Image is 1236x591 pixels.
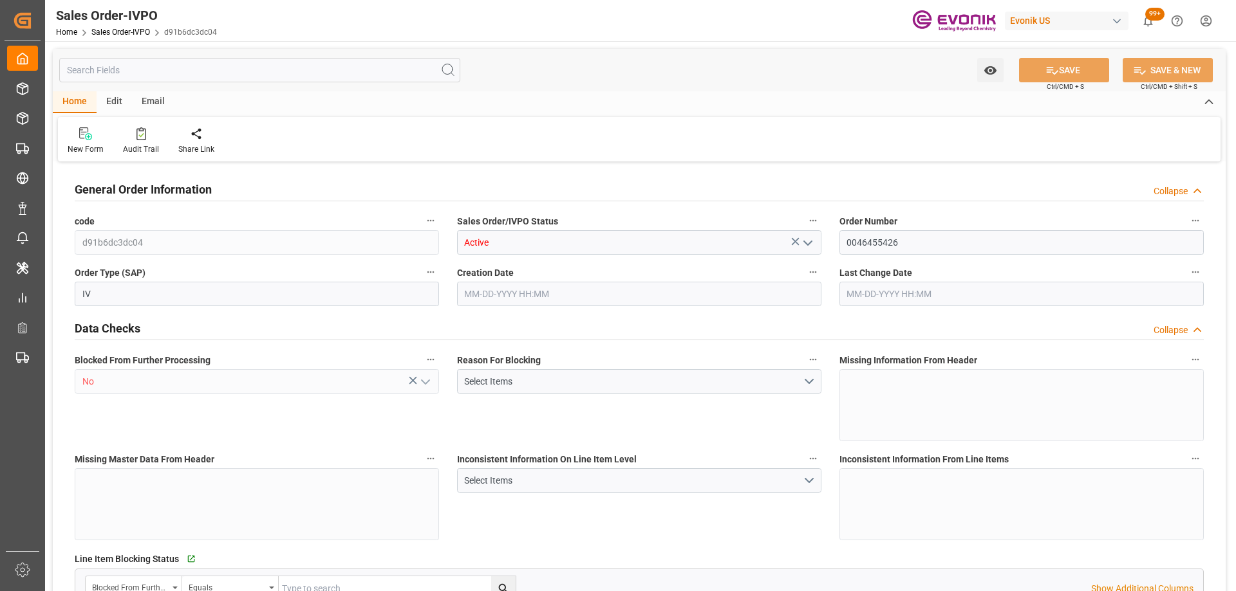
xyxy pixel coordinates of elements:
button: show 100 new notifications [1134,6,1163,35]
span: Sales Order/IVPO Status [457,215,558,228]
button: open menu [415,372,434,392]
span: Inconsistent Information From Line Items [839,453,1009,466]
button: open menu [797,233,816,253]
span: Line Item Blocking Status [75,552,179,566]
span: Order Type (SAP) [75,266,145,280]
h2: General Order Information [75,181,212,198]
input: MM-DD-YYYY HH:MM [839,282,1204,306]
div: Select Items [464,375,802,388]
button: Creation Date [805,264,821,280]
button: Last Change Date [1187,264,1204,280]
div: Select Items [464,474,802,487]
input: MM-DD-YYYY HH:MM [457,282,821,306]
span: Missing Master Data From Header [75,453,214,466]
div: Share Link [178,143,214,155]
button: Reason For Blocking [805,351,821,368]
button: Blocked From Further Processing [422,351,439,368]
span: Last Change Date [839,266,912,280]
button: Missing Information From Header [1187,351,1204,368]
button: Missing Master Data From Header [422,450,439,467]
span: code [75,215,95,228]
button: Help Center [1163,6,1192,35]
button: SAVE & NEW [1123,58,1213,82]
div: Evonik US [1005,12,1128,30]
span: Missing Information From Header [839,354,977,367]
div: New Form [68,143,104,155]
span: Reason For Blocking [457,354,541,367]
button: Order Number [1187,212,1204,229]
span: Ctrl/CMD + Shift + S [1141,82,1197,91]
div: Sales Order-IVPO [56,6,217,25]
button: SAVE [1019,58,1109,82]
button: Inconsistent Information On Line Item Level [805,450,821,467]
button: open menu [457,369,821,394]
div: Collapse [1154,323,1188,337]
button: open menu [457,468,821,493]
h2: Data Checks [75,320,140,337]
a: Sales Order-IVPO [91,28,150,37]
span: Blocked From Further Processing [75,354,211,367]
button: Sales Order/IVPO Status [805,212,821,229]
span: 99+ [1145,8,1165,21]
button: open menu [977,58,1004,82]
button: Order Type (SAP) [422,264,439,280]
button: code [422,212,439,229]
img: Evonik-brand-mark-Deep-Purple-RGB.jpeg_1700498283.jpeg [912,10,996,32]
div: Audit Trail [123,143,159,155]
span: Creation Date [457,266,514,280]
button: Evonik US [1005,8,1134,33]
div: Collapse [1154,185,1188,198]
div: Email [132,91,174,113]
span: Inconsistent Information On Line Item Level [457,453,637,466]
span: Ctrl/CMD + S [1047,82,1084,91]
div: Home [53,91,97,113]
button: Inconsistent Information From Line Items [1187,450,1204,467]
input: Search Fields [59,58,460,82]
span: Order Number [839,215,897,228]
div: Edit [97,91,132,113]
a: Home [56,28,77,37]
